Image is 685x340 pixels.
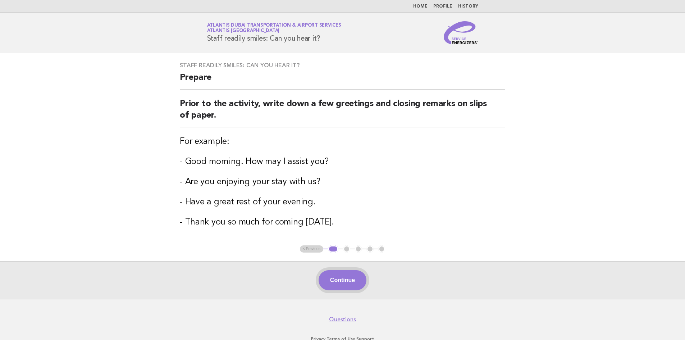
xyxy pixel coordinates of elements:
[458,4,478,9] a: History
[413,4,428,9] a: Home
[180,72,505,90] h2: Prepare
[180,98,505,127] h2: Prior to the activity, write down a few greetings and closing remarks on slips of paper.
[329,316,356,323] a: Questions
[207,23,341,33] a: Atlantis Dubai Transportation & Airport ServicesAtlantis [GEOGRAPHIC_DATA]
[328,245,338,253] button: 1
[207,23,341,42] h1: Staff readily smiles: Can you hear it?
[444,21,478,44] img: Service Energizers
[180,176,505,188] h3: - Are you enjoying your stay with us?
[207,29,280,33] span: Atlantis [GEOGRAPHIC_DATA]
[180,196,505,208] h3: - Have a great rest of your evening.
[433,4,452,9] a: Profile
[319,270,366,290] button: Continue
[180,136,505,148] h3: For example:
[180,156,505,168] h3: - Good morning. How may I assist you?
[180,62,505,69] h3: Staff readily smiles: Can you hear it?
[180,217,505,228] h3: - Thank you so much for coming [DATE].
